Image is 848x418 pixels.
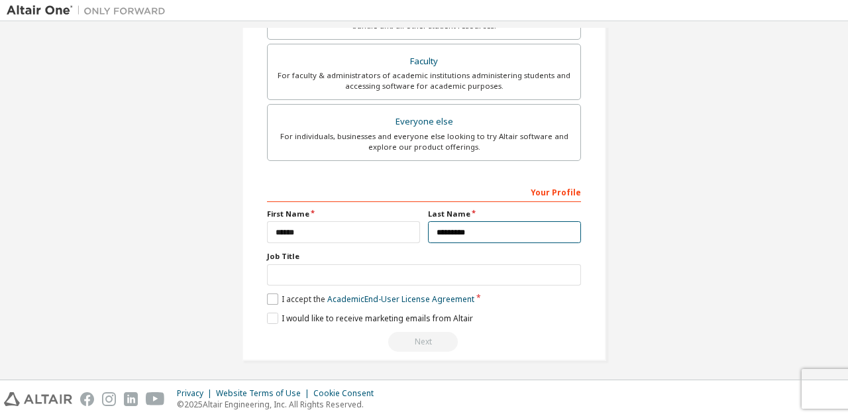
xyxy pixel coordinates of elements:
img: Altair One [7,4,172,17]
img: altair_logo.svg [4,392,72,406]
img: linkedin.svg [124,392,138,406]
div: Website Terms of Use [216,388,313,399]
label: First Name [267,209,420,219]
div: Cookie Consent [313,388,382,399]
div: For individuals, businesses and everyone else looking to try Altair software and explore our prod... [276,131,572,152]
img: instagram.svg [102,392,116,406]
a: Academic End-User License Agreement [327,293,474,305]
label: Last Name [428,209,581,219]
div: For faculty & administrators of academic institutions administering students and accessing softwa... [276,70,572,91]
img: youtube.svg [146,392,165,406]
p: © 2025 Altair Engineering, Inc. All Rights Reserved. [177,399,382,410]
label: I accept the [267,293,474,305]
label: Job Title [267,251,581,262]
div: Faculty [276,52,572,71]
div: Your Profile [267,181,581,202]
div: Read and acccept EULA to continue [267,332,581,352]
label: I would like to receive marketing emails from Altair [267,313,473,324]
div: Everyone else [276,113,572,131]
div: Privacy [177,388,216,399]
img: facebook.svg [80,392,94,406]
